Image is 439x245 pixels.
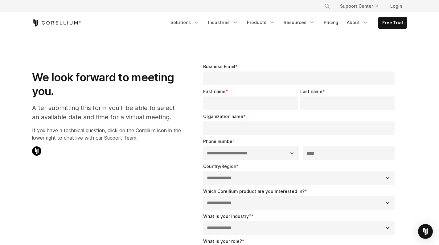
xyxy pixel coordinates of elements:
[203,89,226,94] span: First name
[320,17,342,28] a: Pricing
[32,127,181,141] p: If you have a technical question, click on the Corellium icon in the lower right to chat live wit...
[300,89,322,94] span: Last name
[203,139,234,144] span: Phone number
[204,17,242,28] a: Industries
[317,1,407,12] div: Navigation Menu
[203,114,243,119] span: Organization name
[32,103,181,122] p: After submitting this form you'll be able to select an available date and time for a virtual meet...
[418,224,433,239] div: Open Intercom Messenger
[379,17,407,28] a: Free Trial
[203,239,242,244] span: What is your role?
[32,71,181,98] h1: We look forward to meeting you.
[243,17,279,28] a: Products
[203,64,235,69] span: Business Email
[203,214,251,219] span: What is your industry?
[203,164,236,169] span: Country/Region
[167,17,203,28] a: Solutions
[335,1,383,12] a: Support Center
[32,19,81,27] a: Corellium Home
[385,1,407,12] a: Login
[167,17,407,29] div: Navigation Menu
[280,17,319,28] a: Resources
[203,189,305,194] span: Which Corellium product are you interested in?
[343,17,372,28] a: About
[32,146,41,156] img: Corellium Chat Icon
[322,1,333,12] button: Search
